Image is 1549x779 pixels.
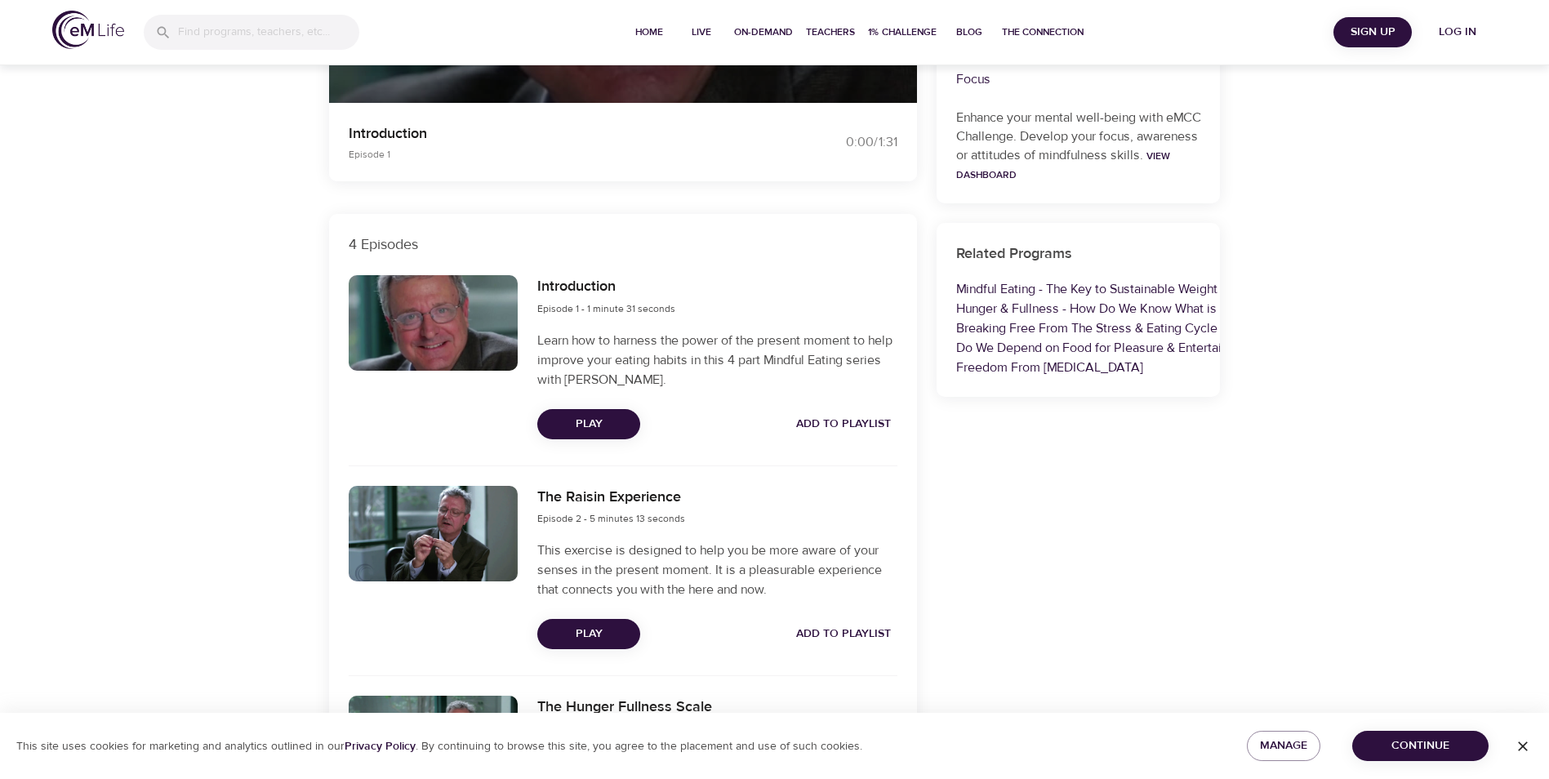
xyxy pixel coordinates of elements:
[349,122,755,145] p: Introduction
[868,24,937,41] span: 1% Challenge
[956,320,1217,336] a: Breaking Free From The Stress & Eating Cycle
[537,619,640,649] button: Play
[345,739,416,754] a: Privacy Policy
[630,24,669,41] span: Home
[956,359,1143,376] a: Freedom From [MEDICAL_DATA]
[537,696,712,719] h6: The Hunger Fullness Scale
[796,624,891,644] span: Add to Playlist
[349,147,755,162] p: Episode 1
[537,512,685,525] span: Episode 2 - 5 minutes 13 seconds
[734,24,793,41] span: On-Demand
[1260,736,1307,756] span: Manage
[349,234,897,256] p: 4 Episodes
[537,409,640,439] button: Play
[52,11,124,49] img: logo
[1365,736,1476,756] span: Continue
[1418,17,1497,47] button: Log in
[537,275,675,299] h6: Introduction
[550,624,627,644] span: Play
[1352,731,1489,761] button: Continue
[956,281,1248,297] a: Mindful Eating - The Key to Sustainable Weight Loss
[956,69,1201,89] p: Focus
[537,541,897,599] p: This exercise is designed to help you be more aware of your senses in the present moment. It is a...
[178,15,359,50] input: Find programs, teachers, etc...
[1425,22,1490,42] span: Log in
[1247,731,1320,761] button: Manage
[796,414,891,434] span: Add to Playlist
[956,109,1201,184] p: Enhance your mental well-being with eMCC Challenge. Develop your focus, awareness or attitudes of...
[790,409,897,439] button: Add to Playlist
[950,24,989,41] span: Blog
[1002,24,1084,41] span: The Connection
[775,133,897,152] div: 0:00 / 1:31
[682,24,721,41] span: Live
[550,414,627,434] span: Play
[790,619,897,649] button: Add to Playlist
[537,302,675,315] span: Episode 1 - 1 minute 31 seconds
[537,486,685,510] h6: The Raisin Experience
[956,340,1263,356] a: Do We Depend on Food for Pleasure & Entertainment?
[1333,17,1412,47] button: Sign Up
[806,24,855,41] span: Teachers
[537,331,897,389] p: Learn how to harness the power of the present moment to help improve your eating habits in this 4...
[956,300,1267,317] a: Hunger & Fullness - How Do We Know What is Enough?
[1340,22,1405,42] span: Sign Up
[956,243,1201,266] h6: Related Programs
